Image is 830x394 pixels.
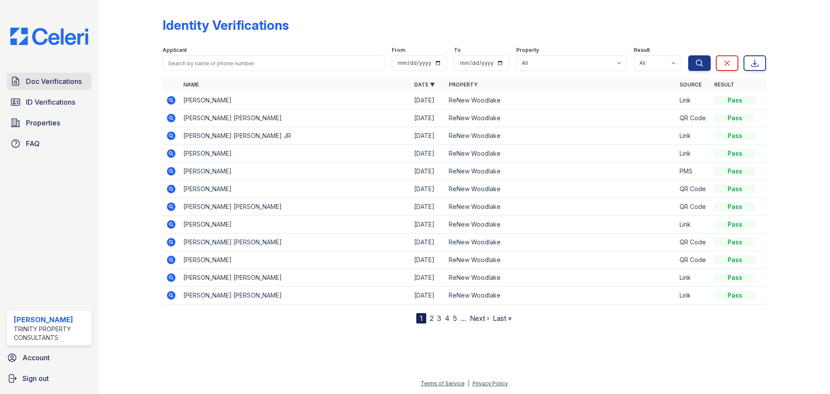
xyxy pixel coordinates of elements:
td: [PERSON_NAME] [180,145,411,163]
td: ReNew Woodlake [445,180,676,198]
td: [DATE] [411,163,445,180]
div: Pass [714,256,756,264]
td: QR Code [676,109,711,127]
td: [PERSON_NAME] [180,163,411,180]
td: ReNew Woodlake [445,216,676,234]
td: ReNew Woodlake [445,145,676,163]
div: Pass [714,131,756,140]
span: Account [22,352,50,363]
td: [PERSON_NAME] [PERSON_NAME] [180,287,411,304]
a: Source [680,81,702,88]
div: Pass [714,220,756,229]
label: From [392,47,405,54]
a: 4 [445,314,450,323]
a: Next › [470,314,489,323]
div: Pass [714,291,756,300]
td: [DATE] [411,234,445,251]
td: Link [676,145,711,163]
td: Link [676,92,711,109]
td: [DATE] [411,251,445,269]
label: Applicant [163,47,187,54]
td: [PERSON_NAME] [PERSON_NAME] [180,269,411,287]
div: [PERSON_NAME] [14,314,88,325]
a: 2 [430,314,434,323]
td: [DATE] [411,145,445,163]
td: ReNew Woodlake [445,287,676,304]
td: [PERSON_NAME] [PERSON_NAME] JR [180,127,411,145]
td: ReNew Woodlake [445,127,676,145]
span: Sign out [22,373,49,384]
td: QR Code [676,180,711,198]
td: ReNew Woodlake [445,109,676,127]
td: Link [676,127,711,145]
div: | [468,380,469,387]
td: [PERSON_NAME] [PERSON_NAME] [180,234,411,251]
td: ReNew Woodlake [445,234,676,251]
td: [PERSON_NAME] [PERSON_NAME] [180,109,411,127]
td: QR Code [676,251,711,269]
div: Pass [714,167,756,176]
td: [PERSON_NAME] [180,92,411,109]
td: [DATE] [411,127,445,145]
a: Account [3,349,95,366]
a: Sign out [3,370,95,387]
div: Pass [714,149,756,158]
td: ReNew Woodlake [445,92,676,109]
td: [DATE] [411,216,445,234]
td: PMS [676,163,711,180]
div: Pass [714,238,756,247]
a: 5 [453,314,457,323]
span: FAQ [26,138,40,149]
div: Pass [714,273,756,282]
a: Doc Verifications [7,73,92,90]
a: Terms of Service [421,380,465,387]
div: Pass [714,96,756,105]
td: [DATE] [411,92,445,109]
a: 3 [437,314,441,323]
td: [DATE] [411,269,445,287]
div: Pass [714,185,756,193]
td: [DATE] [411,109,445,127]
td: ReNew Woodlake [445,198,676,216]
td: [PERSON_NAME] [PERSON_NAME] [180,198,411,216]
a: Last » [493,314,512,323]
a: ID Verifications [7,93,92,111]
a: Result [714,81,734,88]
td: Link [676,269,711,287]
label: To [454,47,461,54]
label: Property [516,47,539,54]
span: ID Verifications [26,97,75,107]
td: [PERSON_NAME] [180,251,411,269]
span: Properties [26,118,60,128]
td: Link [676,287,711,304]
a: FAQ [7,135,92,152]
td: Link [676,216,711,234]
span: Doc Verifications [26,76,82,86]
a: Properties [7,114,92,131]
td: [DATE] [411,287,445,304]
div: Pass [714,202,756,211]
input: Search by name or phone number [163,55,385,71]
div: Pass [714,114,756,122]
label: Result [634,47,650,54]
img: CE_Logo_Blue-a8612792a0a2168367f1c8372b55b34899dd931a85d93a1a3d3e32e68fde9ad4.png [3,28,95,45]
td: QR Code [676,198,711,216]
td: ReNew Woodlake [445,251,676,269]
td: [PERSON_NAME] [180,180,411,198]
a: Name [183,81,199,88]
div: Trinity Property Consultants [14,325,88,342]
div: Identity Verifications [163,17,289,33]
td: QR Code [676,234,711,251]
a: Property [449,81,478,88]
td: [PERSON_NAME] [180,216,411,234]
a: Privacy Policy [472,380,508,387]
div: 1 [416,313,426,324]
td: ReNew Woodlake [445,269,676,287]
span: … [460,313,466,324]
a: Date ▼ [414,81,435,88]
td: [DATE] [411,180,445,198]
td: ReNew Woodlake [445,163,676,180]
td: [DATE] [411,198,445,216]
